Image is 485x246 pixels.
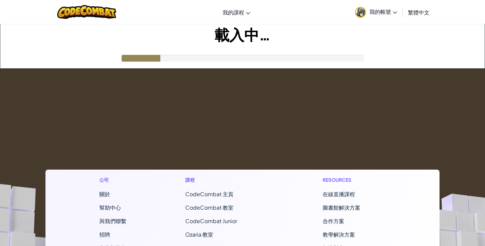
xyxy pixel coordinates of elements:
a: CodeCombat Junior [185,217,237,224]
a: 招聘 [99,231,110,238]
a: 在線直播課程 [323,190,355,198]
a: 教學解決方案 [323,231,355,238]
span: 我的帳號 [369,8,397,15]
span: 我的課程 [223,9,244,16]
a: 合作方案 [323,217,344,224]
a: CodeCombat 教室 [185,204,233,211]
a: 繁體中文 [405,3,433,21]
a: 關於 [99,190,110,198]
img: avatar [355,7,366,18]
h1: Resources [323,176,386,183]
span: 繁體中文 [408,9,429,16]
span: 與我們聯繫 [99,217,126,224]
h1: 課程 [185,176,264,183]
h1: 載入中… [0,24,485,45]
img: CodeCombat logo [57,5,116,19]
a: Ozaria 教室 [185,231,213,238]
a: 幫助中心 [99,204,121,211]
a: 我的帳號 [352,1,400,23]
a: 我的課程 [219,3,254,21]
h1: 公司 [99,176,126,183]
a: 圖書館解決方案 [323,204,360,211]
span: CodeCombat 主頁 [185,190,233,198]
